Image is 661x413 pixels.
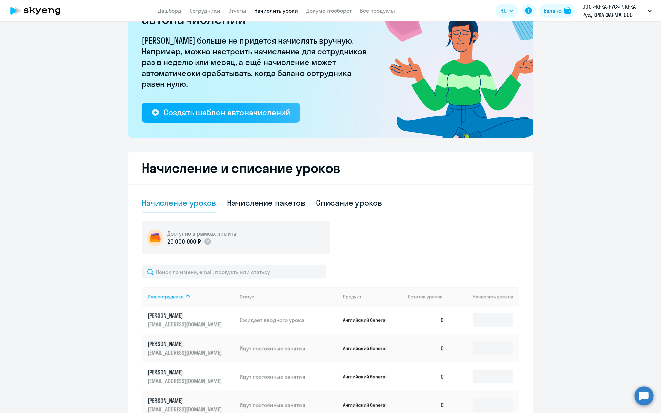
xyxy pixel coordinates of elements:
p: [PERSON_NAME] [148,312,223,319]
p: [PERSON_NAME] больше не придётся начислять вручную. Например, можно настроить начисление для сотр... [142,35,371,89]
a: Сотрудники [190,7,220,14]
td: 0 [403,306,450,334]
h5: Доступно в рамках лимита [167,230,236,237]
td: 0 [403,362,450,391]
p: [EMAIL_ADDRESS][DOMAIN_NAME] [148,406,223,413]
span: Остаток уроков [408,294,443,300]
p: 20 000 000 ₽ [167,237,201,246]
p: [PERSON_NAME] [148,368,223,376]
div: Продукт [343,294,361,300]
a: Документооборот [306,7,352,14]
a: [PERSON_NAME][EMAIL_ADDRESS][DOMAIN_NAME] [148,312,234,328]
div: Начисление уроков [142,197,216,208]
div: Статус [240,294,254,300]
a: [PERSON_NAME][EMAIL_ADDRESS][DOMAIN_NAME] [148,340,234,356]
p: Идут постоянные занятия [240,345,338,352]
p: Идут постоянные занятия [240,401,338,409]
a: Начислить уроки [254,7,298,14]
div: Остаток уроков [408,294,450,300]
p: Английский General [343,317,394,323]
p: [EMAIL_ADDRESS][DOMAIN_NAME] [148,377,223,385]
div: Имя сотрудника [148,294,184,300]
div: Имя сотрудника [148,294,234,300]
button: Балансbalance [540,4,575,18]
span: RU [500,7,507,15]
p: Английский General [343,345,394,351]
div: Продукт [343,294,403,300]
a: Дашборд [158,7,181,14]
button: ООО «КРКА-РУС» \ КРКА Рус, КРКА ФАРМА, ООО [579,3,655,19]
p: ООО «КРКА-РУС» \ КРКА Рус, КРКА ФАРМА, ООО [582,3,645,19]
div: Статус [240,294,338,300]
a: Все продукты [360,7,395,14]
a: [PERSON_NAME][EMAIL_ADDRESS][DOMAIN_NAME] [148,368,234,385]
a: Отчеты [228,7,246,14]
input: Поиск по имени, email, продукту или статусу [142,265,326,279]
p: Ожидает вводного урока [240,316,338,324]
div: Баланс [544,7,562,15]
p: [PERSON_NAME] [148,340,223,348]
div: Создать шаблон автоначислений [164,107,290,118]
div: Начисление пакетов [227,197,305,208]
p: Идут постоянные занятия [240,373,338,380]
h2: Начисление и списание уроков [142,160,519,176]
button: Создать шаблон автоначислений [142,103,300,123]
button: RU [496,4,518,18]
img: wallet-circle.png [147,230,163,246]
p: [EMAIL_ADDRESS][DOMAIN_NAME] [148,321,223,328]
div: Списание уроков [316,197,382,208]
p: [EMAIL_ADDRESS][DOMAIN_NAME] [148,349,223,356]
th: Начислить уроков [450,287,519,306]
img: balance [564,7,571,14]
p: Английский General [343,402,394,408]
p: [PERSON_NAME] [148,397,223,404]
td: 0 [403,334,450,362]
a: [PERSON_NAME][EMAIL_ADDRESS][DOMAIN_NAME] [148,397,234,413]
p: Английский General [343,374,394,380]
